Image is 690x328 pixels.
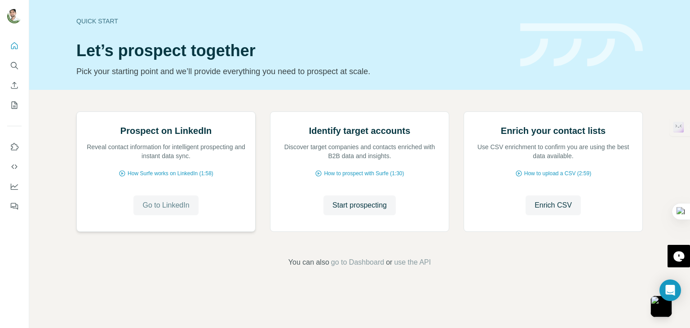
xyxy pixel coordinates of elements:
[142,200,189,211] span: Go to LinkedIn
[332,200,387,211] span: Start prospecting
[133,195,198,215] button: Go to LinkedIn
[501,124,606,137] h2: Enrich your contact lists
[86,142,246,160] p: Reveal contact information for intelligent prospecting and instant data sync.
[386,257,392,268] span: or
[7,139,22,155] button: Use Surfe on LinkedIn
[120,124,212,137] h2: Prospect on LinkedIn
[279,142,440,160] p: Discover target companies and contacts enriched with B2B data and insights.
[659,279,681,301] div: Open Intercom Messenger
[7,159,22,175] button: Use Surfe API
[324,169,404,177] span: How to prospect with Surfe (1:30)
[76,65,509,78] p: Pick your starting point and we’ll provide everything you need to prospect at scale.
[7,97,22,113] button: My lists
[76,17,509,26] div: Quick start
[7,198,22,214] button: Feedback
[524,169,591,177] span: How to upload a CSV (2:59)
[7,38,22,54] button: Quick start
[7,178,22,195] button: Dashboard
[331,257,384,268] button: go to Dashboard
[309,124,411,137] h2: Identify target accounts
[323,195,396,215] button: Start prospecting
[7,77,22,93] button: Enrich CSV
[535,200,572,211] span: Enrich CSV
[394,257,431,268] button: use the API
[520,23,643,67] img: banner
[76,42,509,60] h1: Let’s prospect together
[7,58,22,74] button: Search
[288,257,329,268] span: You can also
[526,195,581,215] button: Enrich CSV
[473,142,633,160] p: Use CSV enrichment to confirm you are using the best data available.
[128,169,213,177] span: How Surfe works on LinkedIn (1:58)
[7,9,22,23] img: Avatar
